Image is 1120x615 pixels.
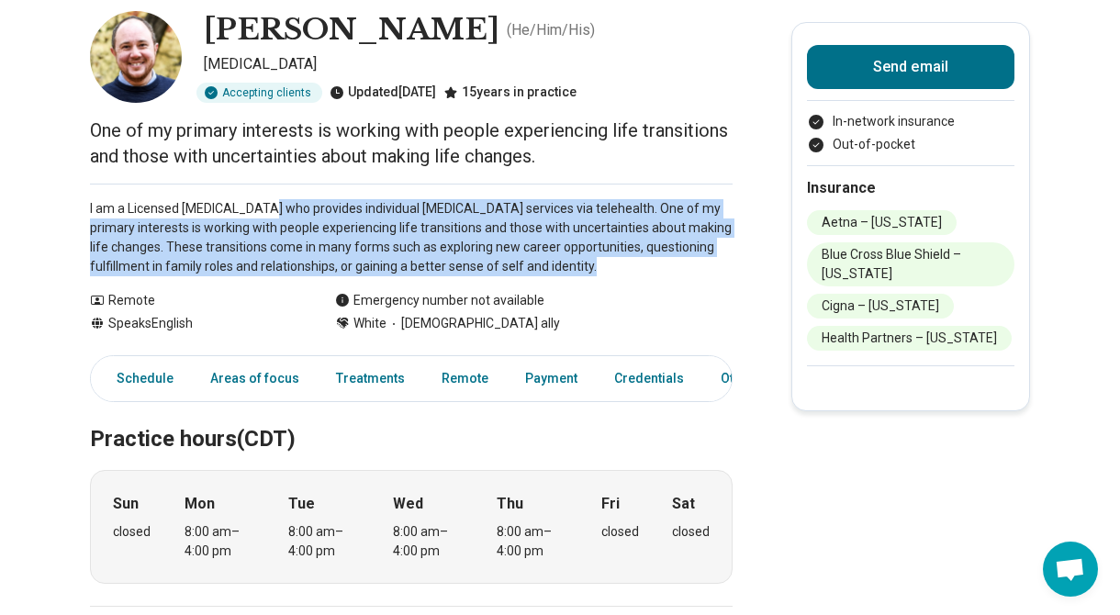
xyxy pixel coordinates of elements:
[807,326,1012,351] li: Health Partners – [US_STATE]
[185,522,255,561] div: 8:00 am – 4:00 pm
[807,135,1014,154] li: Out-of-pocket
[603,360,695,397] a: Credentials
[807,112,1014,154] ul: Payment options
[204,53,733,75] p: [MEDICAL_DATA]
[113,522,151,542] div: closed
[325,360,416,397] a: Treatments
[288,493,315,515] strong: Tue
[807,112,1014,131] li: In-network insurance
[90,11,182,103] img: Ryan Dean, Psychologist
[431,360,499,397] a: Remote
[497,493,523,515] strong: Thu
[185,493,215,515] strong: Mon
[288,522,359,561] div: 8:00 am – 4:00 pm
[90,314,298,333] div: Speaks English
[601,493,620,515] strong: Fri
[386,314,560,333] span: [DEMOGRAPHIC_DATA] ally
[90,380,733,455] h2: Practice hours (CDT)
[672,493,695,515] strong: Sat
[807,210,957,235] li: Aetna – [US_STATE]
[1043,542,1098,597] a: Open chat
[199,360,310,397] a: Areas of focus
[393,493,423,515] strong: Wed
[443,83,577,103] div: 15 years in practice
[514,360,588,397] a: Payment
[196,83,322,103] div: Accepting clients
[807,45,1014,89] button: Send email
[807,242,1014,286] li: Blue Cross Blue Shield – [US_STATE]
[113,493,139,515] strong: Sun
[710,360,776,397] a: Other
[807,294,954,319] li: Cigna – [US_STATE]
[90,291,298,310] div: Remote
[90,117,733,169] p: One of my primary interests is working with people experiencing life transitions and those with u...
[507,19,595,41] p: ( He/Him/His )
[335,291,544,310] div: Emergency number not available
[90,470,733,584] div: When does the program meet?
[497,522,567,561] div: 8:00 am – 4:00 pm
[95,360,185,397] a: Schedule
[204,11,499,50] h1: [PERSON_NAME]
[601,522,639,542] div: closed
[807,177,1014,199] h2: Insurance
[393,522,464,561] div: 8:00 am – 4:00 pm
[330,83,436,103] div: Updated [DATE]
[353,314,386,333] span: White
[90,199,733,276] p: I am a Licensed [MEDICAL_DATA] who provides individual [MEDICAL_DATA] services via telehealth. On...
[672,522,710,542] div: closed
